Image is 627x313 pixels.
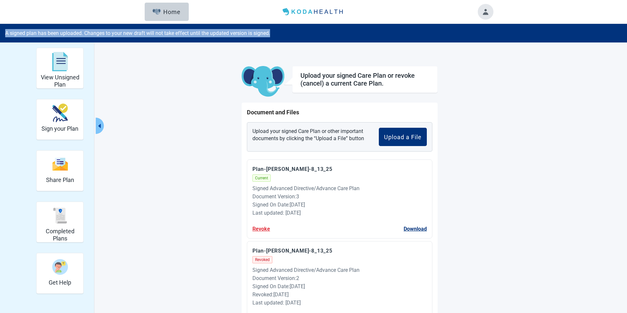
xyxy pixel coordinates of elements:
[247,108,432,117] h1: Document and Files
[300,72,429,87] div: Upload your signed Care Plan or revoke (cancel) a current Care Plan.
[52,104,68,122] img: make_plan_official-CpYJDfBD.svg
[153,8,181,15] div: Home
[252,225,270,233] button: Revoke
[252,165,427,173] p: Plan-[PERSON_NAME]-8_13_25
[384,134,422,140] div: Upload a File
[379,128,427,146] button: Upload a File
[252,201,427,209] div: Signed On Date : [DATE]
[52,208,68,223] img: svg%3e
[96,118,104,134] button: Collapse menu
[242,66,284,97] img: Koda Elephant
[96,123,103,129] span: caret-left
[252,274,427,282] div: Document Version : 2
[52,157,68,171] img: svg%3e
[36,48,84,89] div: View Unsigned Plan
[252,299,427,307] div: Last updated: [DATE]
[478,4,493,20] button: Toggle account menu
[252,128,369,146] p: Upload your signed Care Plan or other important documents by clicking the “Upload a File” button
[46,176,74,184] h2: Share Plan
[145,3,189,21] button: ElephantHome
[252,256,272,263] span: Revoked
[41,125,78,132] h2: Sign your Plan
[252,209,427,217] div: Last updated: [DATE]
[252,282,427,290] div: Signed On Date : [DATE]
[404,225,427,233] button: Download
[252,266,427,274] div: Signed Advanced Directive/Advance Care Plan
[39,228,81,242] h2: Completed Plans
[252,290,427,299] div: Revoked : [DATE]
[252,174,271,182] span: Current
[36,253,84,294] div: Get Help
[36,150,84,191] div: Share Plan
[52,259,68,275] img: person-question-x68TBcxA.svg
[36,202,84,242] div: Completed Plans
[252,192,427,201] div: Document Version : 3
[280,7,347,17] img: Koda Health
[52,52,68,72] img: svg%3e
[39,74,81,88] h2: View Unsigned Plan
[49,279,71,286] h2: Get Help
[36,99,84,140] div: Sign your Plan
[252,247,427,255] p: Plan-[PERSON_NAME]-8_13_25
[252,184,427,192] div: Signed Advanced Directive/Advance Care Plan
[153,9,161,15] img: Elephant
